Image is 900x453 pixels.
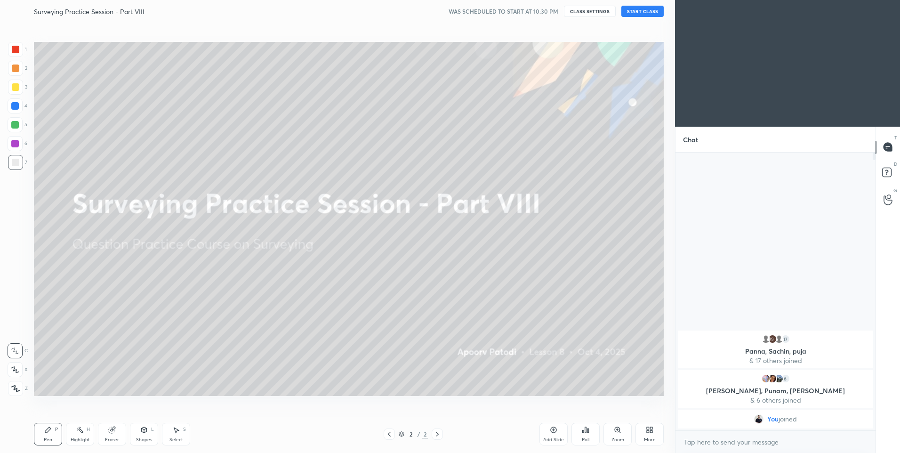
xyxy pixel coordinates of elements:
div: 6 [8,136,27,151]
p: G [893,187,897,194]
div: S [183,427,186,432]
div: Eraser [105,437,119,442]
div: 2 [8,61,27,76]
div: 17 [781,334,790,344]
div: 3 [8,80,27,95]
div: 2 [422,430,428,438]
div: More [644,437,656,442]
h5: WAS SCHEDULED TO START AT 10:30 PM [449,7,558,16]
div: grid [675,329,876,430]
div: Select [169,437,183,442]
div: H [87,427,90,432]
div: Z [8,381,28,396]
div: 1 [8,42,27,57]
button: START CLASS [621,6,664,17]
img: default.png [761,334,771,344]
div: P [55,427,58,432]
p: D [894,161,897,168]
div: Add Slide [543,437,564,442]
button: CLASS SETTINGS [564,6,616,17]
div: / [418,431,420,437]
p: [PERSON_NAME], Punam, [PERSON_NAME] [683,387,868,395]
div: 7 [8,155,27,170]
span: joined [779,415,797,423]
div: 5 [8,117,27,132]
h4: Surveying Practice Session - Part VIII [34,7,145,16]
img: ad9b1ca7378248a280ec44d6413dd476.jpg [768,374,777,383]
img: 3a38f146e3464b03b24dd93f76ec5ac5.jpg [754,414,763,424]
div: 6 [781,374,790,383]
div: Pen [44,437,52,442]
img: 6deafa9af7c545c7a78e66a4eecf809a.jpg [761,374,771,383]
p: & 6 others joined [683,396,868,404]
p: Panna, Sachin, puja [683,348,868,355]
p: Chat [675,127,706,152]
div: L [151,427,154,432]
p: & 17 others joined [683,357,868,364]
p: T [894,134,897,141]
div: C [8,343,28,358]
div: 2 [406,431,416,437]
div: 4 [8,98,27,113]
div: X [8,362,28,377]
div: Zoom [611,437,624,442]
img: default.png [774,334,784,344]
div: Highlight [71,437,90,442]
div: Shapes [136,437,152,442]
span: You [767,415,779,423]
img: df31d513b2c8420a91178d7706f107fb.jpg [774,374,784,383]
div: Poll [582,437,589,442]
img: 5ebf7d749fd0424cbe54a74f57021311.38173254_3 [768,334,777,344]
